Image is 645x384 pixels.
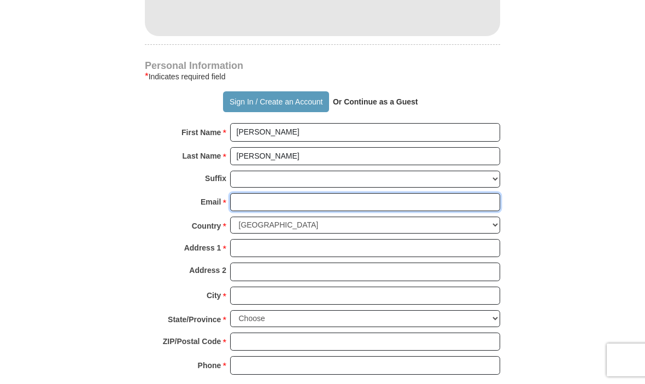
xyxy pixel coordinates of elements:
strong: First Name [181,125,221,140]
div: Indicates required field [145,70,500,83]
strong: Phone [198,358,221,373]
strong: ZIP/Postal Code [163,334,221,349]
h4: Personal Information [145,61,500,70]
strong: Last Name [183,148,221,164]
strong: Address 1 [184,240,221,255]
strong: State/Province [168,312,221,327]
strong: Address 2 [189,263,226,278]
strong: Or Continue as a Guest [333,97,418,106]
button: Sign In / Create an Account [223,91,329,112]
strong: Email [201,194,221,210]
strong: City [207,288,221,303]
strong: Country [192,218,221,234]
strong: Suffix [205,171,226,186]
